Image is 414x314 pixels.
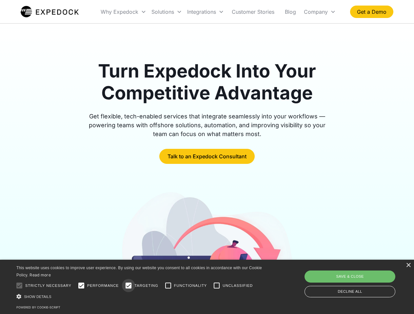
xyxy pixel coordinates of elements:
span: Strictly necessary [25,283,71,288]
div: Why Expedock [98,1,149,23]
span: Functionality [174,283,207,288]
span: Performance [87,283,119,288]
iframe: Chat Widget [305,243,414,314]
div: Company [304,9,328,15]
div: Get flexible, tech-enabled services that integrate seamlessly into your workflows — powering team... [81,112,333,138]
a: Get a Demo [350,6,393,18]
a: Read more [30,272,51,277]
a: Blog [280,1,301,23]
span: Targeting [134,283,158,288]
img: Expedock Logo [21,5,79,18]
div: Solutions [151,9,174,15]
h1: Turn Expedock Into Your Competitive Advantage [81,60,333,104]
a: Customer Stories [227,1,280,23]
a: Powered by cookie-script [16,305,60,309]
div: Integrations [185,1,227,23]
div: Integrations [187,9,216,15]
span: Unclassified [223,283,253,288]
div: Why Expedock [101,9,138,15]
div: Company [301,1,338,23]
div: Solutions [149,1,185,23]
a: Talk to an Expedock Consultant [159,149,255,164]
a: home [21,5,79,18]
div: Show details [16,293,264,300]
span: This website uses cookies to improve user experience. By using our website you consent to all coo... [16,266,262,278]
span: Show details [24,295,51,299]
